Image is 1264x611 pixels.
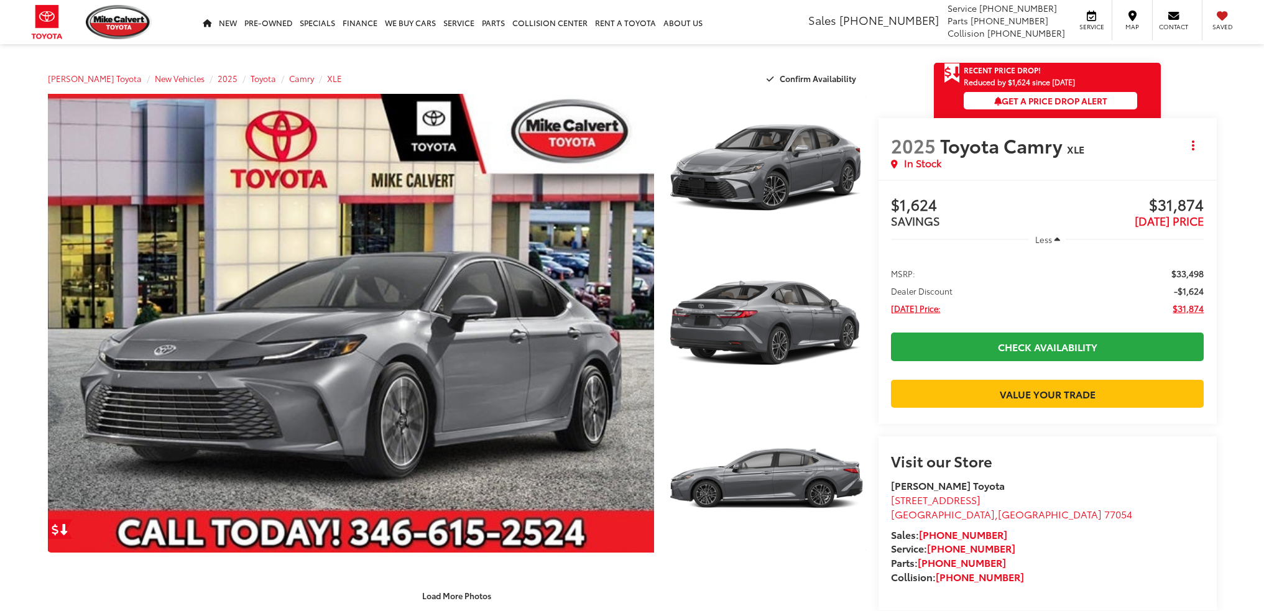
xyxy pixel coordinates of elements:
[891,380,1204,408] a: Value Your Trade
[948,27,985,39] span: Collision
[1171,267,1204,280] span: $33,498
[1048,196,1204,215] span: $31,874
[891,196,1048,215] span: $1,624
[1159,22,1188,31] span: Contact
[1077,22,1105,31] span: Service
[668,94,865,242] a: Expand Photo 1
[891,478,1005,492] strong: [PERSON_NAME] Toyota
[994,94,1107,107] span: Get a Price Drop Alert
[839,12,939,28] span: [PHONE_NUMBER]
[289,73,314,84] a: Camry
[998,507,1102,521] span: [GEOGRAPHIC_DATA]
[891,492,980,507] span: [STREET_ADDRESS]
[1119,22,1146,31] span: Map
[86,5,152,39] img: Mike Calvert Toyota
[891,132,936,158] span: 2025
[919,527,1007,541] a: [PHONE_NUMBER]
[666,403,868,554] img: 2025 Toyota Camry XLE
[891,507,1132,521] span: ,
[948,2,977,14] span: Service
[668,405,865,553] a: Expand Photo 3
[891,333,1204,361] a: Check Availability
[668,249,865,398] a: Expand Photo 2
[1192,140,1194,150] span: dropdown dots
[918,555,1006,569] a: [PHONE_NUMBER]
[971,14,1048,27] span: [PHONE_NUMBER]
[944,63,960,84] span: Get Price Drop Alert
[760,68,866,90] button: Confirm Availability
[891,213,940,229] span: SAVINGS
[891,555,1006,569] strong: Parts:
[940,132,1067,158] span: Toyota Camry
[155,73,205,84] a: New Vehicles
[48,519,73,539] a: Get Price Drop Alert
[891,569,1024,584] strong: Collision:
[891,302,941,315] span: [DATE] Price:
[904,156,941,170] span: In Stock
[42,91,660,555] img: 2025 Toyota Camry XLE
[780,73,856,84] span: Confirm Availability
[891,285,953,297] span: Dealer Discount
[1209,22,1236,31] span: Saved
[1104,507,1132,521] span: 77054
[218,73,238,84] a: 2025
[48,94,655,553] a: Expand Photo 0
[808,12,836,28] span: Sales
[927,541,1015,555] a: [PHONE_NUMBER]
[251,73,276,84] a: Toyota
[48,73,142,84] a: [PERSON_NAME] Toyota
[936,569,1024,584] a: [PHONE_NUMBER]
[413,584,500,606] button: Load More Photos
[666,92,868,244] img: 2025 Toyota Camry XLE
[891,453,1204,469] h2: Visit our Store
[964,78,1137,86] span: Reduced by $1,624 since [DATE]
[979,2,1057,14] span: [PHONE_NUMBER]
[1174,285,1204,297] span: -$1,624
[327,73,342,84] a: XLE
[891,541,1015,555] strong: Service:
[1173,302,1204,315] span: $31,874
[1135,213,1204,229] span: [DATE] PRICE
[891,492,1132,521] a: [STREET_ADDRESS] [GEOGRAPHIC_DATA],[GEOGRAPHIC_DATA] 77054
[987,27,1065,39] span: [PHONE_NUMBER]
[1182,134,1204,156] button: Actions
[1029,228,1066,250] button: Less
[934,63,1161,78] a: Get Price Drop Alert Recent Price Drop!
[891,267,915,280] span: MSRP:
[891,507,995,521] span: [GEOGRAPHIC_DATA]
[1067,142,1084,156] span: XLE
[964,65,1041,75] span: Recent Price Drop!
[891,527,1007,541] strong: Sales:
[1035,234,1052,245] span: Less
[948,14,968,27] span: Parts
[666,247,868,399] img: 2025 Toyota Camry XLE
